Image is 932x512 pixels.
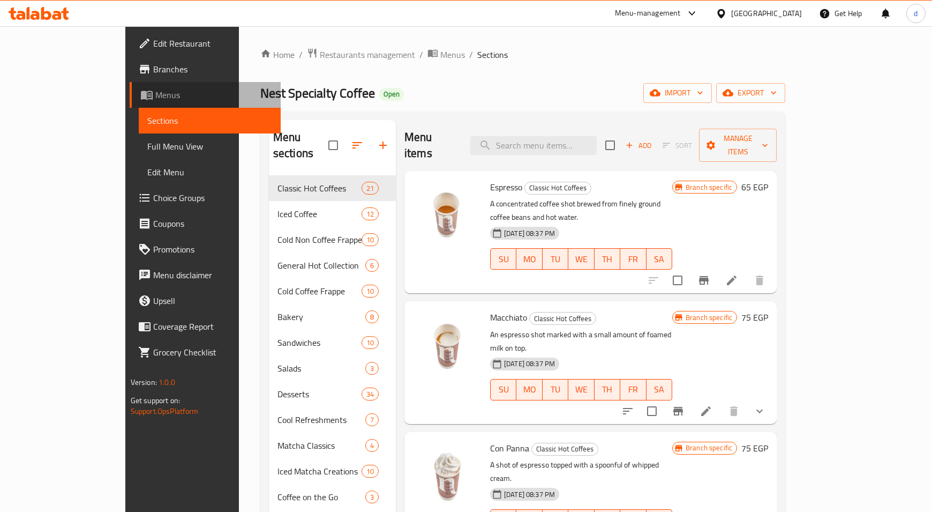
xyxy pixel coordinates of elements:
span: Salads [277,362,365,375]
div: items [362,182,379,195]
div: Iced Matcha Creations10 [269,458,396,484]
span: import [652,86,703,100]
button: SA [647,379,672,400]
a: Edit menu item [725,274,738,287]
a: Menu disclaimer [130,262,281,288]
div: Desserts34 [269,381,396,407]
span: [DATE] 08:37 PM [500,489,559,500]
span: Sort sections [344,132,370,158]
span: 4 [366,441,378,451]
button: Branch-specific-item [691,268,717,293]
span: WE [573,382,590,397]
span: Matcha Classics [277,439,365,452]
span: Manage items [708,132,768,159]
a: Edit menu item [700,405,712,418]
div: items [362,465,379,478]
li: / [299,48,303,61]
span: Edit Menu [147,166,273,179]
span: Edit Restaurant [153,37,273,50]
a: Sections [139,108,281,133]
span: Coupons [153,217,273,230]
span: FR [625,382,642,397]
button: sort-choices [615,398,641,424]
span: Sections [147,114,273,127]
button: Manage items [699,129,777,162]
span: Branch specific [681,182,736,192]
div: [GEOGRAPHIC_DATA] [731,8,802,19]
img: Con Panna [413,441,482,509]
span: Menu disclaimer [153,269,273,281]
span: 21 [362,183,378,194]
button: FR [620,248,646,270]
span: Upsell [153,294,273,307]
div: items [362,207,379,220]
a: Branches [130,56,281,82]
span: Select to update [641,400,663,422]
span: Iced Matcha Creations [277,465,362,478]
span: 10 [362,338,378,348]
span: Sandwiches [277,336,362,349]
a: Upsell [130,288,281,314]
span: General Hot Collection [277,259,365,272]
div: items [365,413,379,426]
div: Sandwiches10 [269,330,396,355]
p: An espresso shot marked with a small amount of foamed milk on top. [490,328,672,355]
span: Bakery [277,310,365,323]
div: Cold Non Coffee Frappe [277,233,362,246]
span: Classic Hot Coffees [532,443,598,455]
div: Open [379,88,404,101]
div: Iced Coffee12 [269,201,396,227]
div: Iced Coffee [277,207,362,220]
span: Con Panna [490,440,529,456]
span: Sections [477,48,508,61]
span: Classic Hot Coffees [277,182,362,195]
span: 12 [362,209,378,219]
span: Get support on: [131,394,180,407]
span: Version: [131,375,157,389]
div: Coffee on the Go [277,491,365,503]
span: MO [521,382,538,397]
a: Coverage Report [130,314,281,339]
a: Full Menu View [139,133,281,159]
span: SU [495,382,512,397]
div: General Hot Collection6 [269,253,396,278]
span: 10 [362,286,378,296]
img: Espresso [413,180,482,248]
div: Classic Hot Coffees21 [269,175,396,201]
button: SU [490,248,516,270]
button: MO [516,248,542,270]
button: Add section [370,132,396,158]
span: Menus [440,48,465,61]
span: Desserts [277,388,362,400]
button: WE [568,248,594,270]
span: Open [379,90,404,99]
span: 10 [362,235,378,245]
div: items [362,233,379,246]
span: SA [651,251,668,267]
li: / [469,48,473,61]
span: WE [573,251,590,267]
svg: Show Choices [753,405,766,418]
span: 6 [366,261,378,271]
span: SA [651,382,668,397]
span: Select section first [656,137,699,154]
div: items [362,388,379,400]
p: A concentrated coffee shot brewed from finely ground coffee beans and hot water. [490,197,672,224]
span: Choice Groups [153,191,273,204]
a: Restaurants management [307,48,415,62]
span: 8 [366,312,378,322]
button: show more [747,398,772,424]
span: MO [521,251,538,267]
h2: Menu sections [273,129,328,161]
li: / [419,48,423,61]
span: TU [547,382,564,397]
h6: 75 EGP [741,441,768,456]
div: items [365,439,379,452]
div: items [365,259,379,272]
button: TH [595,248,620,270]
button: Add [621,137,656,154]
span: 1.0.0 [159,375,175,389]
h2: Menu items [404,129,457,161]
